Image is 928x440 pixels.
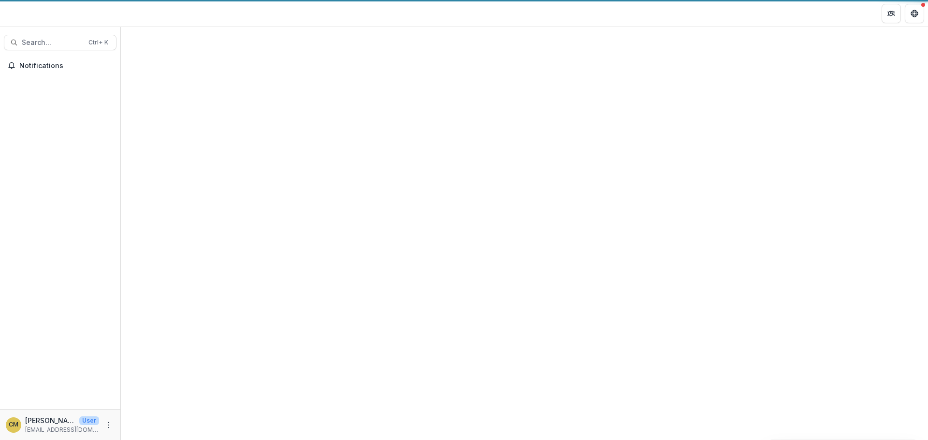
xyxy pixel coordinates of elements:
[4,35,116,50] button: Search...
[19,62,113,70] span: Notifications
[103,419,115,431] button: More
[882,4,901,23] button: Partners
[25,415,75,426] p: [PERSON_NAME]
[4,58,116,73] button: Notifications
[905,4,924,23] button: Get Help
[79,416,99,425] p: User
[22,39,83,47] span: Search...
[87,37,110,48] div: Ctrl + K
[9,422,18,428] div: Christine Mayers
[125,6,166,20] nav: breadcrumb
[25,426,99,434] p: [EMAIL_ADDRESS][DOMAIN_NAME]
